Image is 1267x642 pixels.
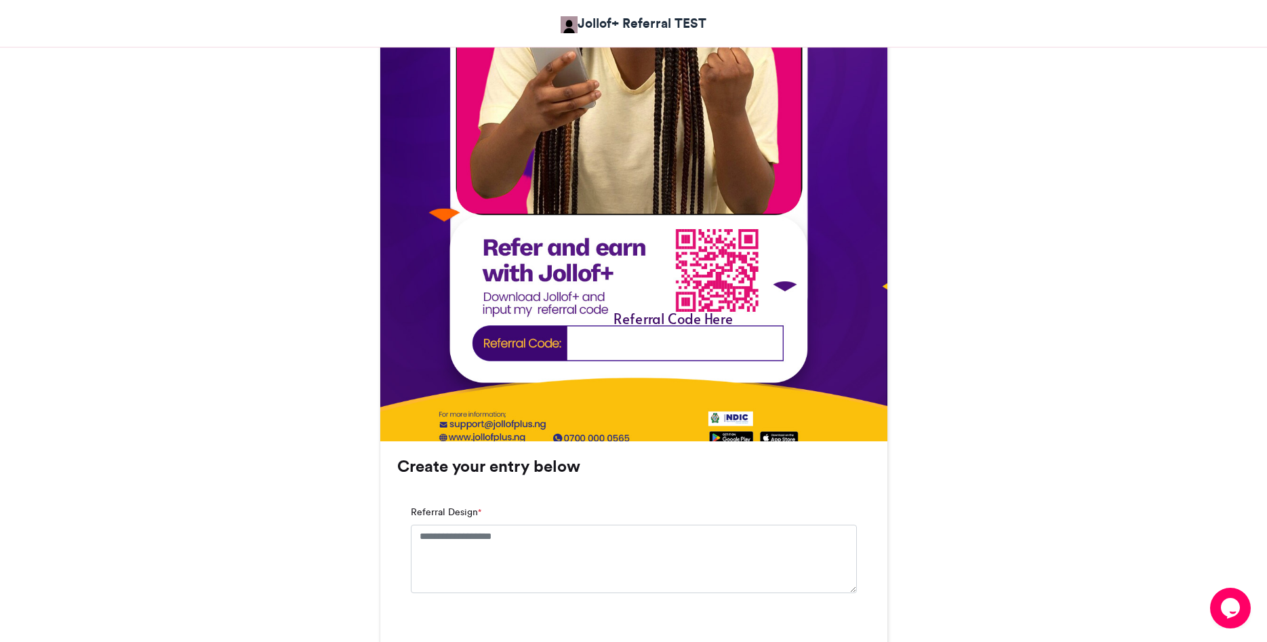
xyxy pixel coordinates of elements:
[1210,588,1253,628] iframe: chat widget
[561,14,706,33] a: Jollof+ Referral TEST
[567,308,779,328] div: Referral Code Here
[561,16,578,33] img: Jollof+ Referral TEST
[411,505,481,519] label: Referral Design
[397,458,870,475] h3: Create your entry below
